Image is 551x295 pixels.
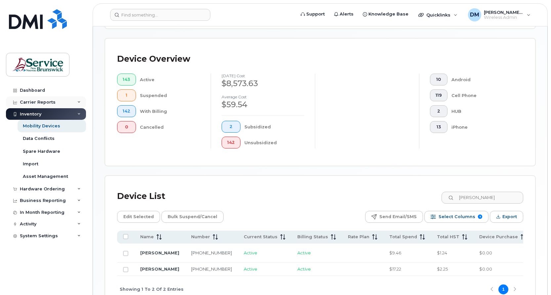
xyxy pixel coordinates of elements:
[430,105,447,117] button: 2
[161,211,224,223] button: Bulk Suspend/Cancel
[297,234,328,240] span: Billing Status
[478,214,482,219] span: 9
[484,10,524,15] span: [PERSON_NAME] (THC/TPC)
[140,89,200,101] div: Suspended
[123,109,130,114] span: 142
[227,140,235,145] span: 142
[463,8,535,21] div: DeKouchay, Michael (THC/TPC)
[191,234,210,240] span: Number
[389,234,417,240] span: Total Spend
[451,89,513,101] div: Cell Phone
[430,121,447,133] button: 13
[140,121,200,133] div: Cancelled
[430,89,447,101] button: 119
[430,74,447,85] button: 10
[222,99,304,110] div: $59.54
[414,8,462,21] div: Quicklinks
[498,284,508,294] button: Page 1
[490,211,523,223] button: Export
[222,78,304,89] div: $8,573.63
[437,234,459,240] span: Total HST
[368,11,408,17] span: Knowledge Base
[123,124,130,130] span: 0
[348,234,369,240] span: Rate Plan
[191,250,232,255] a: [PHONE_NUMBER]
[340,11,354,17] span: Alerts
[123,77,130,82] span: 143
[437,266,448,272] span: $2.25
[365,211,423,223] button: Send Email/SMS
[436,124,442,130] span: 13
[117,121,136,133] button: 0
[389,250,401,255] span: $9.46
[451,121,513,133] div: iPhone
[168,212,217,222] span: Bulk Suspend/Cancel
[117,211,160,223] button: Edit Selected
[439,212,475,222] span: Select Columns
[244,137,305,148] div: Unsubsidized
[297,250,311,255] span: Active
[117,105,136,117] button: 142
[297,266,311,272] span: Active
[117,188,165,205] div: Device List
[140,234,154,240] span: Name
[244,250,257,255] span: Active
[222,121,240,133] button: 2
[244,266,257,272] span: Active
[120,284,184,294] span: Showing 1 To 2 Of 2 Entries
[306,11,325,17] span: Support
[123,212,154,222] span: Edit Selected
[424,211,488,223] button: Select Columns 9
[140,74,200,85] div: Active
[191,266,232,272] a: [PHONE_NUMBER]
[117,50,190,68] div: Device Overview
[222,74,304,78] h4: [DATE] cost
[110,9,210,21] input: Find something...
[436,93,442,98] span: 119
[484,15,524,20] span: Wireless Admin
[436,109,442,114] span: 2
[222,95,304,99] h4: Average cost
[222,137,240,148] button: 142
[436,77,442,82] span: 10
[502,212,517,222] span: Export
[227,124,235,129] span: 2
[426,12,450,17] span: Quicklinks
[437,250,447,255] span: $1.24
[117,89,136,101] button: 1
[470,11,479,19] span: DM
[479,250,492,255] span: $0.00
[123,93,130,98] span: 1
[479,234,518,240] span: Device Purchase
[140,250,179,255] a: [PERSON_NAME]
[329,8,358,21] a: Alerts
[479,266,492,272] span: $0.00
[244,234,277,240] span: Current Status
[358,8,413,21] a: Knowledge Base
[389,266,401,272] span: $17.22
[451,105,513,117] div: HUB
[140,266,179,272] a: [PERSON_NAME]
[140,105,200,117] div: With Billing
[296,8,329,21] a: Support
[442,192,523,204] input: Search Device List ...
[244,121,305,133] div: Subsidized
[117,74,136,85] button: 143
[379,212,417,222] span: Send Email/SMS
[451,74,513,85] div: Android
